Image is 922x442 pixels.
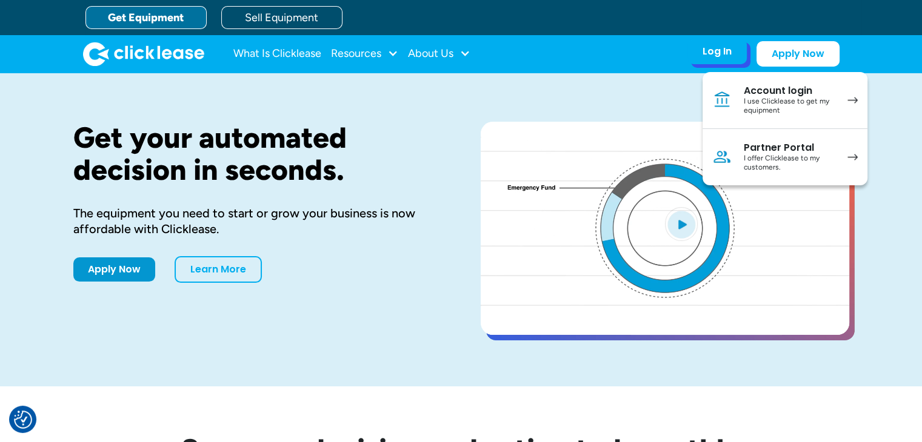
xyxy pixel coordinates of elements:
[175,256,262,283] a: Learn More
[847,154,858,160] img: arrow
[712,147,732,167] img: Person icon
[744,85,835,97] div: Account login
[744,142,835,154] div: Partner Portal
[14,411,32,429] img: Revisit consent button
[83,42,204,66] img: Clicklease logo
[14,411,32,429] button: Consent Preferences
[221,6,342,29] a: Sell Equipment
[83,42,204,66] a: home
[73,122,442,186] h1: Get your automated decision in seconds.
[481,122,849,335] a: open lightbox
[408,42,470,66] div: About Us
[757,41,840,67] a: Apply Now
[703,129,867,185] a: Partner PortalI offer Clicklease to my customers.
[73,257,155,282] a: Apply Now
[665,207,698,241] img: Blue play button logo on a light blue circular background
[744,154,835,173] div: I offer Clicklease to my customers.
[703,72,867,129] a: Account loginI use Clicklease to get my equipment
[233,42,321,66] a: What Is Clicklease
[331,42,398,66] div: Resources
[744,97,835,116] div: I use Clicklease to get my equipment
[712,90,732,110] img: Bank icon
[73,205,442,237] div: The equipment you need to start or grow your business is now affordable with Clicklease.
[847,97,858,104] img: arrow
[703,45,732,58] div: Log In
[85,6,207,29] a: Get Equipment
[703,72,867,185] nav: Log In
